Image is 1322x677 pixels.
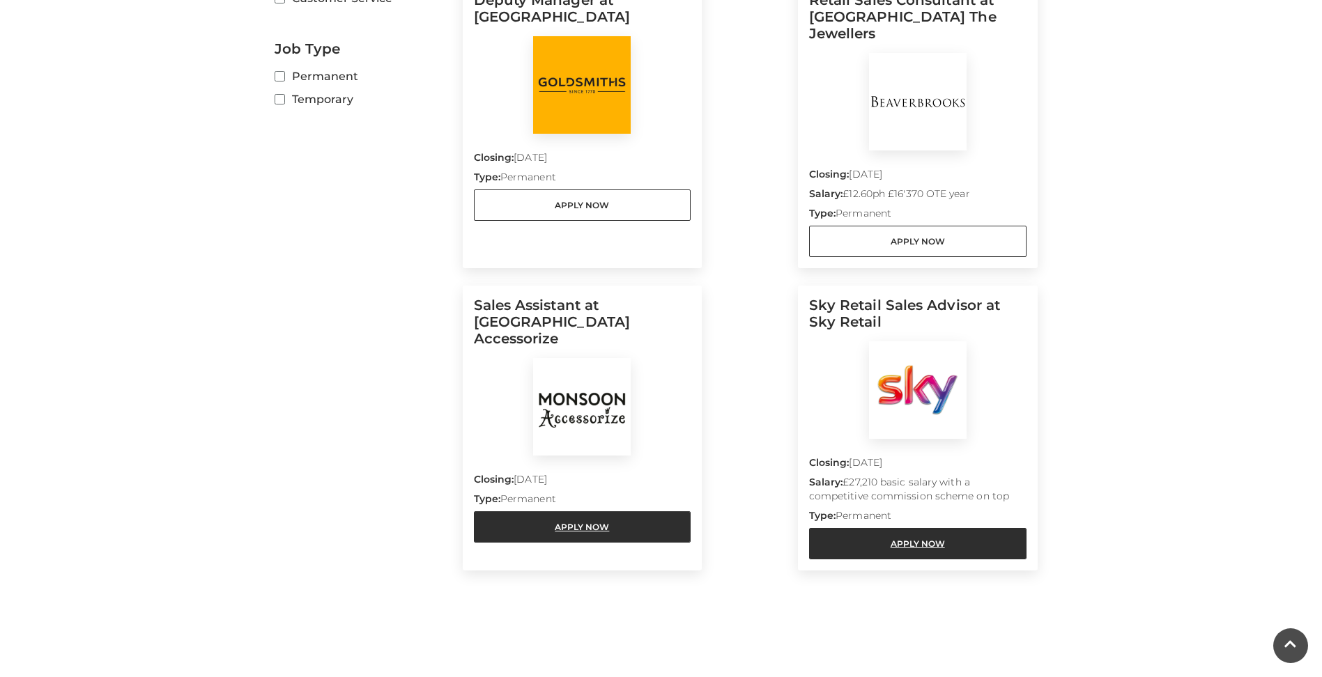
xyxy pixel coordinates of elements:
[809,456,1027,475] p: [DATE]
[474,472,691,492] p: [DATE]
[474,492,500,505] strong: Type:
[869,53,967,150] img: BeaverBrooks The Jewellers
[869,341,967,439] img: Sky Retail
[474,189,691,221] a: Apply Now
[533,36,631,134] img: Goldsmiths
[474,170,691,189] p: Permanent
[474,171,500,183] strong: Type:
[809,528,1027,559] a: Apply Now
[275,68,452,85] label: Permanent
[474,150,691,170] p: [DATE]
[809,297,1027,341] h5: Sky Retail Sales Advisor at Sky Retail
[809,187,843,200] strong: Salary:
[809,206,1027,226] p: Permanent
[809,508,1027,528] p: Permanent
[474,297,691,358] h5: Sales Assistant at [GEOGRAPHIC_DATA] Accessorize
[474,151,514,164] strong: Closing:
[809,476,843,488] strong: Salary:
[809,187,1027,206] p: £12.60ph £16'370 OTE year
[474,473,514,485] strong: Closing:
[275,40,452,57] h2: Job Type
[809,168,850,180] strong: Closing:
[809,226,1027,257] a: Apply Now
[474,511,691,543] a: Apply Now
[474,492,691,511] p: Permanent
[533,358,631,456] img: Monsoon
[809,167,1027,187] p: [DATE]
[275,91,452,108] label: Temporary
[809,207,836,219] strong: Type:
[809,456,850,469] strong: Closing:
[809,475,1027,508] p: £27,210 basic salary with a competitive commission scheme on top
[809,509,836,522] strong: Type:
